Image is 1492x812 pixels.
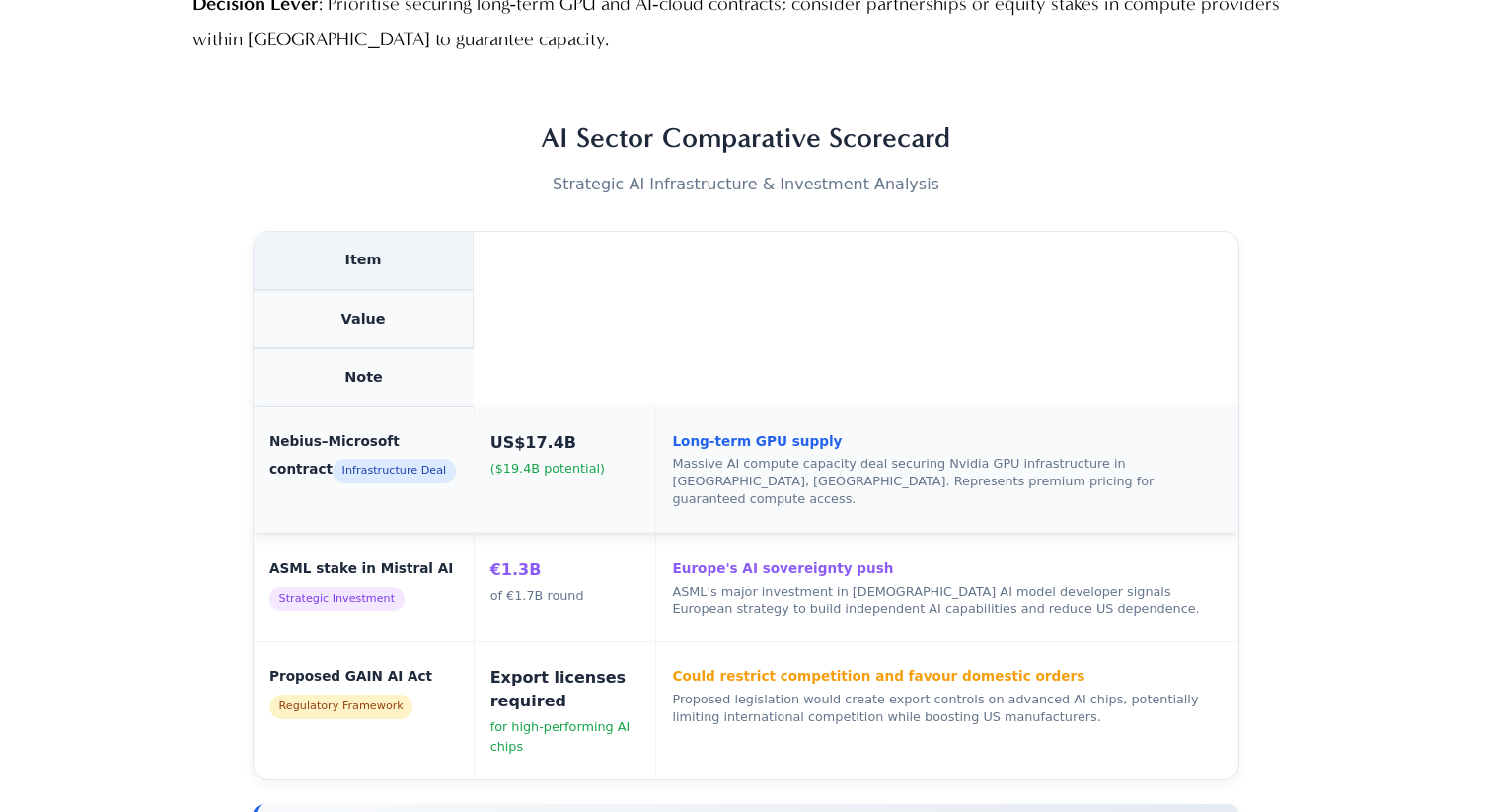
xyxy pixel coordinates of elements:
div: Strategic Investment [269,587,405,612]
div: Europe's AI sovereignty push [672,558,1223,578]
th: Note [254,349,474,407]
div: of €1.7B round [490,586,640,605]
div: €1.3B [490,558,640,582]
h1: AI Sector Comparative Scorecard [253,121,1239,156]
td: Proposed GAIN AI Act [254,642,474,779]
td: ASML stake in Mistral AI [254,535,474,642]
td: Nebius–Microsoft contract [254,406,474,533]
div: ASML's major investment in [DEMOGRAPHIC_DATA] AI model developer signals European strategy to bui... [672,583,1223,619]
div: Proposed legislation would create export controls on advanced AI chips, potentially limiting inte... [672,691,1223,726]
th: Item [254,232,474,290]
div: US$17.4B [490,431,640,455]
div: Export licenses required [490,666,640,713]
div: Infrastructure Deal [333,459,456,483]
p: Strategic AI Infrastructure & Investment Analysis [253,171,1239,199]
div: for high‑performing AI chips [490,717,640,755]
div: Long‑term GPU supply [672,431,1223,451]
th: Value [254,291,474,349]
div: Could restrict competition and favour domestic orders [672,666,1223,686]
div: Regulatory Framework [269,695,412,719]
div: ($19.4B potential) [490,459,640,478]
div: Massive AI compute capacity deal securing Nvidia GPU infrastructure in [GEOGRAPHIC_DATA], [GEOGRA... [672,455,1223,508]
